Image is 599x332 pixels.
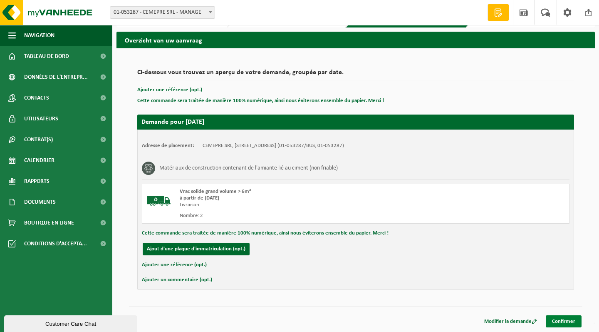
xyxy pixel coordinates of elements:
div: Nombre: 2 [180,212,389,219]
td: CEMEPRE SRL, [STREET_ADDRESS] (01-053287/BUS, 01-053287) [203,142,344,149]
h3: Matériaux de construction contenant de l'amiante lié au ciment (non friable) [159,162,338,175]
button: Ajouter un commentaire (opt.) [142,275,212,285]
strong: Adresse de placement: [142,143,194,148]
span: Rapports [24,171,50,192]
span: Utilisateurs [24,108,58,129]
img: BL-SO-LV.png [146,188,171,213]
span: Navigation [24,25,54,46]
a: Confirmer [546,315,582,327]
button: Cette commande sera traitée de manière 100% numérique, ainsi nous éviterons ensemble du papier. M... [137,95,384,106]
span: Contacts [24,87,49,108]
h2: Ci-dessous vous trouvez un aperçu de votre demande, groupée par date. [137,69,574,80]
a: Modifier la demande [478,315,543,327]
span: Conditions d'accepta... [24,233,87,254]
span: 01-053287 - CEMEPRE SRL - MANAGE [110,7,215,18]
div: Livraison [180,202,389,208]
button: Cette commande sera traitée de manière 100% numérique, ainsi nous éviterons ensemble du papier. M... [142,228,389,239]
strong: à partir de [DATE] [180,195,219,201]
span: Calendrier [24,150,54,171]
h2: Overzicht van uw aanvraag [116,32,595,48]
button: Ajouter une référence (opt.) [137,85,202,95]
span: Tableau de bord [24,46,69,67]
span: Documents [24,192,56,212]
span: Contrat(s) [24,129,53,150]
span: Vrac solide grand volume > 6m³ [180,189,251,194]
span: 01-053287 - CEMEPRE SRL - MANAGE [110,6,215,19]
span: Boutique en ligne [24,212,74,233]
button: Ajout d'une plaque d'immatriculation (opt.) [143,243,250,255]
span: Données de l'entrepr... [24,67,88,87]
button: Ajouter une référence (opt.) [142,260,207,270]
strong: Demande pour [DATE] [141,119,204,125]
iframe: chat widget [4,314,139,332]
